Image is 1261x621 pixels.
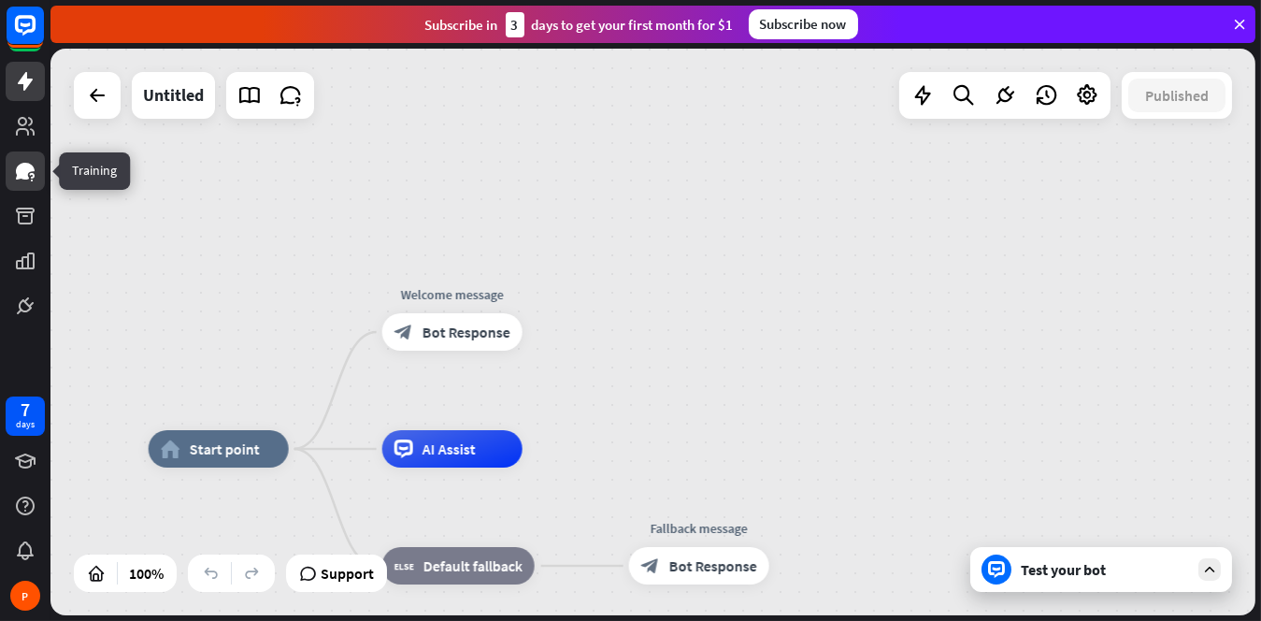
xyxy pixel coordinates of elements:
span: Default fallback [423,556,523,575]
span: Start point [190,440,260,458]
div: Test your bot [1021,560,1189,579]
span: AI Assist [423,440,476,458]
span: Bot Response [669,556,757,575]
button: Published [1128,79,1225,112]
a: 7 days [6,397,45,436]
i: block_bot_response [394,323,413,341]
div: 3 [506,12,524,37]
i: home_2 [161,440,180,458]
div: Subscribe now [749,9,858,39]
i: block_fallback [394,556,414,575]
div: Subscribe in days to get your first month for $1 [425,12,734,37]
div: days [16,418,35,431]
div: Fallback message [615,519,783,538]
span: Bot Response [423,323,510,341]
div: 7 [21,401,30,418]
i: block_bot_response [641,556,660,575]
span: Support [321,558,374,588]
div: P [10,581,40,611]
button: Open LiveChat chat widget [15,7,71,64]
div: Welcome message [368,285,537,304]
div: Untitled [143,72,204,119]
div: 100% [123,558,169,588]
